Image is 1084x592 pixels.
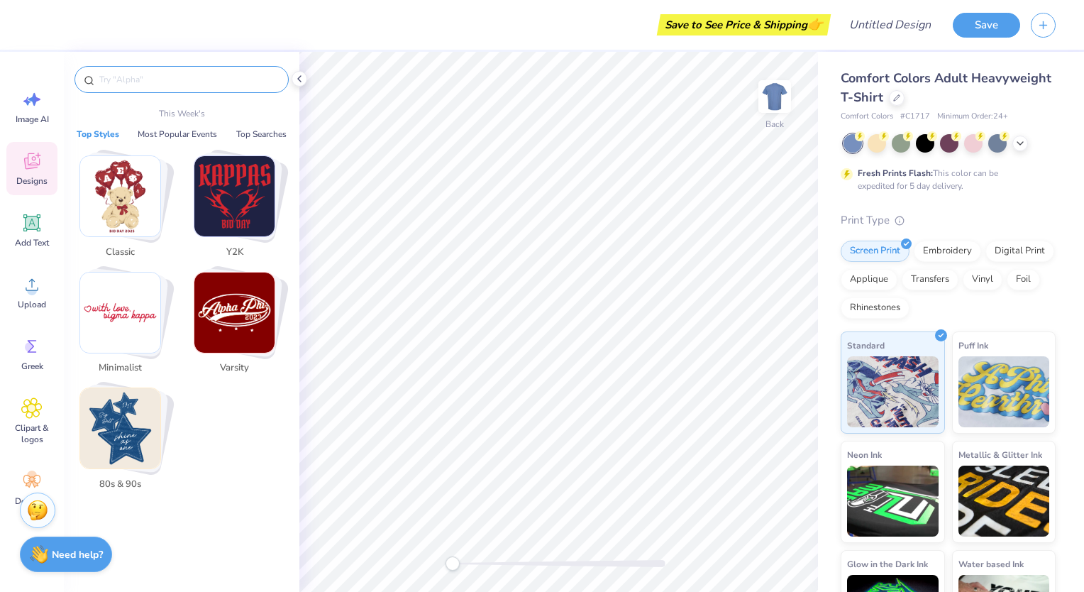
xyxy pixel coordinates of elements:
[841,212,1056,229] div: Print Type
[52,548,103,561] strong: Need help?
[71,388,178,497] button: Stack Card Button 80s & 90s
[953,13,1020,38] button: Save
[194,156,275,236] img: Y2K
[16,175,48,187] span: Designs
[97,478,143,492] span: 80s & 90s
[914,241,981,262] div: Embroidery
[858,167,1032,192] div: This color can be expedited for 5 day delivery.
[937,111,1008,123] span: Minimum Order: 24 +
[847,338,885,353] span: Standard
[858,168,933,179] strong: Fresh Prints Flash:
[1007,269,1040,290] div: Foil
[185,155,292,265] button: Stack Card Button Y2K
[958,356,1050,427] img: Puff Ink
[841,111,893,123] span: Comfort Colors
[15,237,49,248] span: Add Text
[847,356,939,427] img: Standard
[847,447,882,462] span: Neon Ink
[963,269,1002,290] div: Vinyl
[841,297,909,319] div: Rhinestones
[958,466,1050,537] img: Metallic & Glitter Ink
[21,361,43,372] span: Greek
[958,447,1042,462] span: Metallic & Glitter Ink
[71,272,178,381] button: Stack Card Button Minimalist
[18,299,46,310] span: Upload
[211,246,258,260] span: Y2K
[902,269,958,290] div: Transfers
[847,466,939,537] img: Neon Ink
[71,155,178,265] button: Stack Card Button Classic
[211,361,258,376] span: Varsity
[97,246,143,260] span: Classic
[847,557,928,571] span: Glow in the Dark Ink
[185,272,292,381] button: Stack Card Button Varsity
[841,269,897,290] div: Applique
[841,241,909,262] div: Screen Print
[765,118,784,131] div: Back
[98,72,280,87] input: Try "Alpha"
[133,127,221,141] button: Most Popular Events
[958,338,988,353] span: Puff Ink
[838,11,942,39] input: Untitled Design
[80,388,160,468] img: 80s & 90s
[985,241,1054,262] div: Digital Print
[80,156,160,236] img: Classic
[807,16,823,33] span: 👉
[900,111,930,123] span: # C1717
[841,70,1051,106] span: Comfort Colors Adult Heavyweight T-Shirt
[97,361,143,376] span: Minimalist
[9,422,55,445] span: Clipart & logos
[232,127,291,141] button: Top Searches
[958,557,1024,571] span: Water based Ink
[159,107,205,120] p: This Week's
[660,14,827,35] div: Save to See Price & Shipping
[16,114,49,125] span: Image AI
[80,273,160,353] img: Minimalist
[15,495,49,507] span: Decorate
[446,557,460,571] div: Accessibility label
[72,127,123,141] button: Top Styles
[761,82,789,111] img: Back
[194,273,275,353] img: Varsity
